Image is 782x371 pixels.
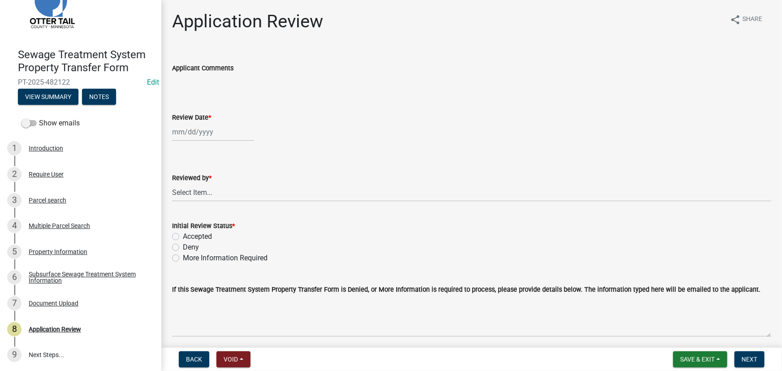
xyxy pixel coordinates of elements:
div: Multiple Parcel Search [29,223,90,229]
label: Show emails [22,118,80,129]
label: If this Sewage Treatment System Property Transfer Form is Denied, or More Information is required... [172,287,760,293]
span: PT-2025-482122 [18,78,143,86]
button: shareShare [723,11,769,28]
label: Deny [183,242,199,253]
wm-modal-confirm: Notes [82,94,116,101]
button: Notes [82,89,116,105]
span: Next [742,356,757,363]
span: Back [186,356,202,363]
h4: Sewage Treatment System Property Transfer Form [18,48,154,74]
input: mm/dd/yyyy [172,123,254,141]
div: 6 [7,270,22,285]
label: Reviewed by [172,175,212,181]
div: 2 [7,167,22,181]
button: Back [179,351,209,367]
div: 5 [7,245,22,259]
label: Accepted [183,231,212,242]
h1: Application Review [172,11,323,32]
div: 3 [7,193,22,207]
wm-modal-confirm: Summary [18,94,78,101]
div: 9 [7,348,22,362]
div: Property Information [29,249,87,255]
label: Review Date [172,115,211,121]
a: Edit [147,78,159,86]
div: Require User [29,171,64,177]
span: Void [224,356,238,363]
div: Subsurface Sewage Treatment System Information [29,271,147,284]
span: Save & Exit [680,356,715,363]
div: Document Upload [29,300,78,306]
label: Initial Review Status [172,223,235,229]
i: share [730,14,741,25]
div: Application Review [29,326,81,332]
div: 1 [7,141,22,155]
label: More Information Required [183,253,268,263]
span: Share [743,14,762,25]
label: Applicant Comments [172,65,233,72]
div: 7 [7,296,22,311]
button: View Summary [18,89,78,105]
div: 4 [7,219,22,233]
div: 8 [7,322,22,336]
div: Introduction [29,145,63,151]
button: Next [734,351,765,367]
button: Void [216,351,251,367]
wm-modal-confirm: Edit Application Number [147,78,159,86]
div: Parcel search [29,197,66,203]
button: Save & Exit [673,351,727,367]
